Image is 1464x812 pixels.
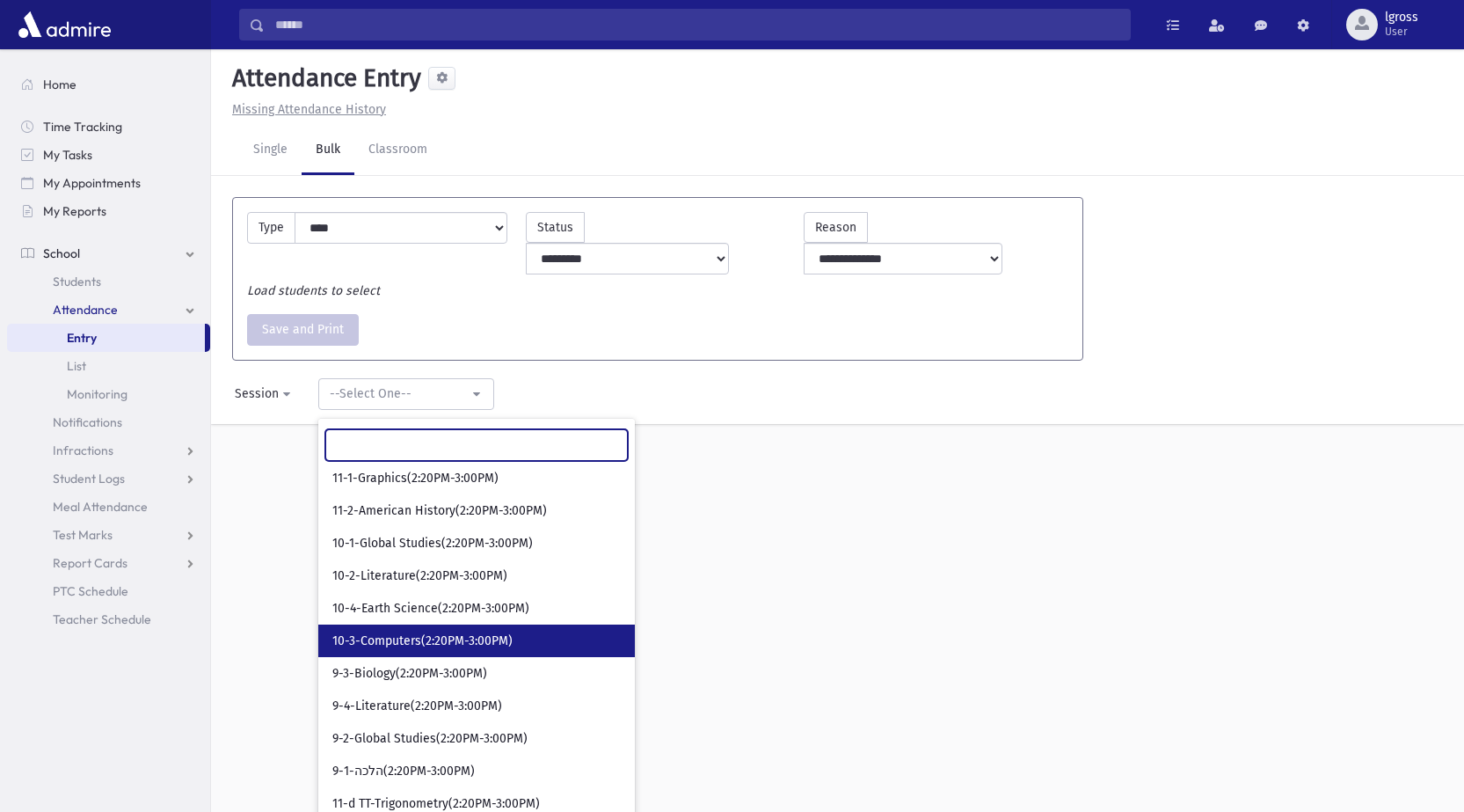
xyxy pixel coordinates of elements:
[7,436,210,465] a: Infractions
[265,9,1130,40] input: Search
[43,119,122,135] span: Time Tracking
[238,282,1077,300] div: Load students to select
[7,169,210,197] a: My Appointments
[332,698,502,715] span: 9-4-Literature(2:20PM-3:00PM)
[43,77,76,92] span: Home
[53,443,113,458] span: Infractions
[7,352,210,380] a: List
[7,493,210,521] a: Meal Attendance
[53,274,101,289] span: Students
[53,555,127,571] span: Report Cards
[14,7,115,42] img: AdmirePro
[53,302,118,318] span: Attendance
[7,197,210,225] a: My Reports
[332,600,529,618] span: 10-4-Earth Science(2:20PM-3:00PM)
[53,527,113,543] span: Test Marks
[7,141,210,169] a: My Tasks
[53,583,128,599] span: PTC Schedule
[223,378,304,410] button: Session
[332,567,507,585] span: 10-2-Literature(2:20PM-3:00PM)
[7,113,210,141] a: Time Tracking
[332,633,513,650] span: 10-3-Computers(2:20PM-3:00PM)
[332,470,499,487] span: 11-1-Graphics(2:20PM-3:00PM)
[332,763,475,780] span: 9-1-הלכה(2:20PM-3:00PM)
[302,126,354,175] a: Bulk
[232,102,386,117] u: Missing Attendance History
[225,63,421,93] h5: Attendance Entry
[7,408,210,436] a: Notifications
[43,147,92,163] span: My Tasks
[7,267,210,296] a: Students
[7,465,210,493] a: Student Logs
[43,245,80,261] span: School
[53,471,125,486] span: Student Logs
[1385,11,1418,25] span: lgross
[7,577,210,605] a: PTC Schedule
[332,502,547,520] span: 11-2-American History(2:20PM-3:00PM)
[239,126,302,175] a: Single
[804,212,868,243] label: Reason
[325,429,628,461] input: Search
[7,521,210,549] a: Test Marks
[225,102,386,117] a: Missing Attendance History
[53,414,122,430] span: Notifications
[43,203,106,219] span: My Reports
[67,330,97,346] span: Entry
[7,549,210,577] a: Report Cards
[332,730,528,748] span: 9-2-Global Studies(2:20PM-3:00PM)
[43,175,141,191] span: My Appointments
[7,70,210,99] a: Home
[7,380,210,408] a: Monitoring
[1385,25,1418,39] span: User
[354,126,441,175] a: Classroom
[67,386,127,402] span: Monitoring
[7,605,210,633] a: Teacher Schedule
[332,665,487,683] span: 9-3-Biology(2:20PM-3:00PM)
[247,212,295,244] label: Type
[7,296,210,324] a: Attendance
[53,499,148,515] span: Meal Attendance
[526,212,585,243] label: Status
[53,611,151,627] span: Teacher Schedule
[7,324,205,352] a: Entry
[318,378,494,410] button: --Select One--
[7,239,210,267] a: School
[247,314,359,346] button: Save and Print
[235,384,279,403] div: Session
[67,358,86,374] span: List
[332,535,533,552] span: 10-1-Global Studies(2:20PM-3:00PM)
[330,384,469,403] div: --Select One--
